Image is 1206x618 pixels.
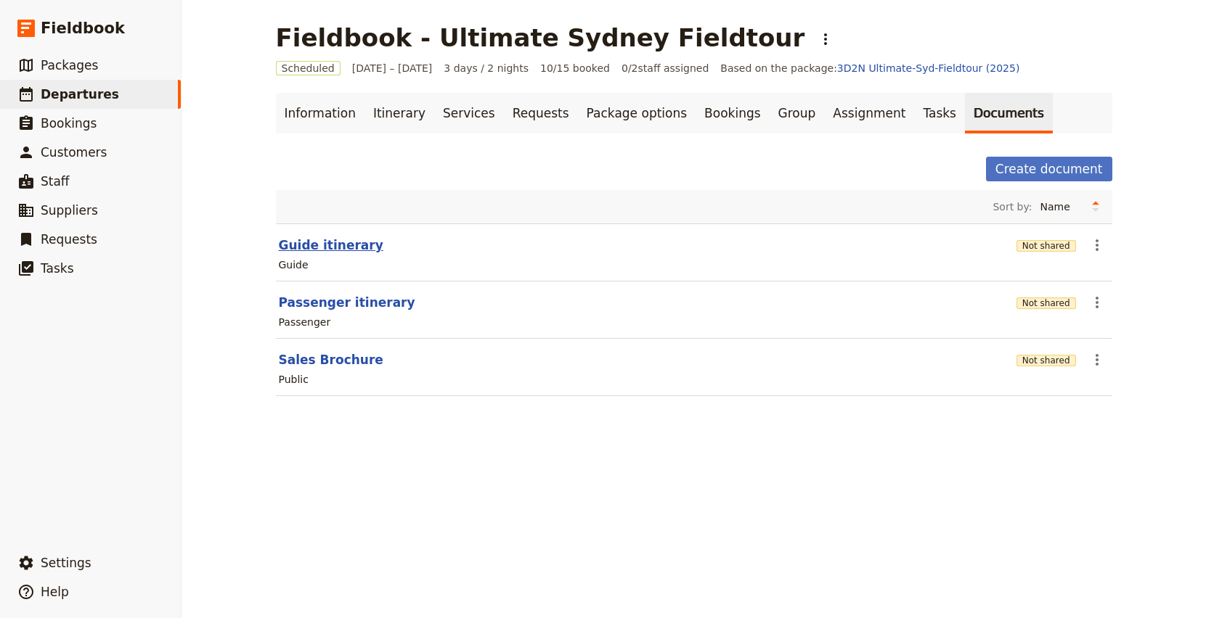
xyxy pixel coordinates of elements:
a: Documents [965,93,1053,133]
span: 3 days / 2 nights [444,61,529,75]
button: Change sort direction [1085,196,1107,218]
span: Sort by: [993,199,1032,214]
span: Customers [41,145,107,160]
button: Sales Brochure [279,351,383,368]
button: Guide itinerary [279,236,383,254]
button: Actions [1085,290,1109,315]
span: Departures [41,87,119,102]
span: Settings [41,556,91,570]
button: Actions [813,27,838,51]
span: Based on the package: [720,61,1019,75]
a: Tasks [914,93,965,133]
a: Bookings [696,93,769,133]
span: Packages [41,58,98,73]
button: Not shared [1016,240,1076,252]
a: Itinerary [364,93,434,133]
a: Information [276,93,364,133]
button: Not shared [1016,297,1076,309]
span: Help [41,585,69,599]
span: Suppliers [41,203,98,218]
button: Create document [986,157,1112,181]
div: Passenger [279,315,331,329]
button: Actions [1085,233,1109,257]
span: 0 / 2 staff assigned [622,61,709,75]
a: Assignment [824,93,914,133]
a: Services [434,93,504,133]
button: Actions [1085,347,1109,372]
span: Staff [41,174,70,189]
button: Passenger itinerary [279,294,415,311]
button: Not shared [1016,355,1076,366]
a: Requests [504,93,578,133]
span: 10/15 booked [540,61,610,75]
span: Bookings [41,116,97,131]
div: Guide [279,257,309,272]
select: Sort by: [1034,196,1085,218]
a: 3D2N Ultimate-Syd-Fieldtour (2025) [837,62,1020,74]
span: Tasks [41,261,74,276]
span: [DATE] – [DATE] [352,61,433,75]
span: Fieldbook [41,17,125,39]
span: Requests [41,232,97,247]
h1: Fieldbook - Ultimate Sydney Fieldtour [276,23,805,52]
div: Public [279,372,309,387]
span: Scheduled [276,61,341,75]
a: Package options [578,93,696,133]
a: Group [770,93,825,133]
